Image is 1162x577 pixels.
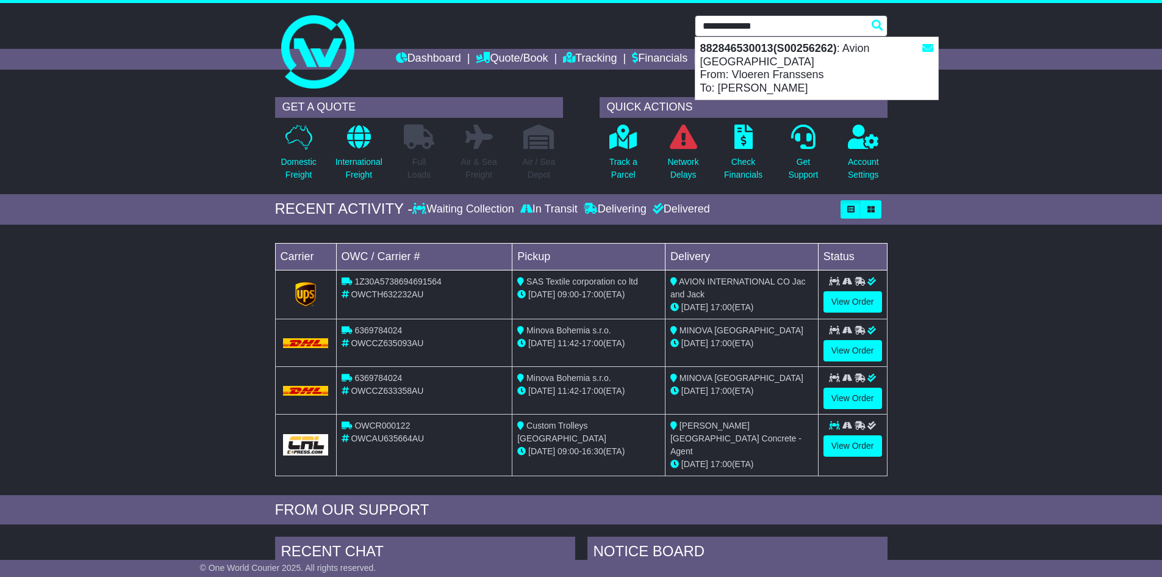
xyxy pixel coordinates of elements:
[711,459,732,469] span: 17:00
[563,49,617,70] a: Tracking
[283,338,329,348] img: DHL.png
[600,97,888,118] div: QUICK ACTIONS
[558,446,579,456] span: 09:00
[609,156,637,181] p: Track a Parcel
[354,325,402,335] span: 6369784024
[528,338,555,348] span: [DATE]
[275,200,413,218] div: RECENT ACTIVITY -
[351,338,423,348] span: OWCCZ635093AU
[283,434,329,455] img: GetCarrierServiceLogo
[665,243,818,270] td: Delivery
[680,373,803,383] span: MINOVA [GEOGRAPHIC_DATA]
[670,337,813,350] div: (ETA)
[517,337,660,350] div: - (ETA)
[275,243,336,270] td: Carrier
[582,338,603,348] span: 17:00
[354,421,410,430] span: OWCR000122
[461,156,497,181] p: Air & Sea Freight
[632,49,687,70] a: Financials
[711,338,732,348] span: 17:00
[700,42,837,54] strong: 882846530013(S00256262)
[295,282,316,307] img: GetCarrierServiceLogo
[695,37,938,100] div: : Avion [GEOGRAPHIC_DATA] From: Vloeren Franssens To: [PERSON_NAME]
[681,338,708,348] span: [DATE]
[523,156,556,181] p: Air / Sea Depot
[847,124,880,188] a: AccountSettings
[412,203,517,216] div: Waiting Collection
[354,373,402,383] span: 6369784024
[681,302,708,312] span: [DATE]
[582,386,603,396] span: 17:00
[526,277,638,286] span: SAS Textile corporation co ltd
[667,156,698,181] p: Network Delays
[582,289,603,299] span: 17:00
[558,289,579,299] span: 09:00
[528,386,555,396] span: [DATE]
[724,156,762,181] p: Check Financials
[336,243,512,270] td: OWC / Carrier #
[528,446,555,456] span: [DATE]
[787,124,819,188] a: GetSupport
[404,156,434,181] p: Full Loads
[667,124,699,188] a: NetworkDelays
[526,373,611,383] span: Minova Bohemia s.r.o.
[587,537,888,570] div: NOTICE BOARD
[609,124,638,188] a: Track aParcel
[670,421,802,456] span: [PERSON_NAME] [GEOGRAPHIC_DATA] Concrete - Agent
[517,288,660,301] div: - (ETA)
[723,124,763,188] a: CheckFinancials
[558,386,579,396] span: 11:42
[711,302,732,312] span: 17:00
[650,203,710,216] div: Delivered
[581,203,650,216] div: Delivering
[823,291,882,313] a: View Order
[281,156,316,181] p: Domestic Freight
[283,386,329,396] img: DHL.png
[818,243,887,270] td: Status
[335,124,383,188] a: InternationalFreight
[517,445,660,458] div: - (ETA)
[670,385,813,397] div: (ETA)
[681,459,708,469] span: [DATE]
[670,277,806,299] span: AVION INTERNATIONAL CO Jac and Jack
[517,203,581,216] div: In Transit
[526,325,611,335] span: Minova Bohemia s.r.o.
[396,49,461,70] a: Dashboard
[670,301,813,314] div: (ETA)
[558,338,579,348] span: 11:42
[351,289,423,299] span: OWCTH632232AU
[335,156,382,181] p: International Freight
[528,289,555,299] span: [DATE]
[517,385,660,397] div: - (ETA)
[351,434,424,443] span: OWCAU635664AU
[670,458,813,471] div: (ETA)
[275,501,888,519] div: FROM OUR SUPPORT
[476,49,548,70] a: Quote/Book
[275,97,563,118] div: GET A QUOTE
[351,386,423,396] span: OWCCZ633358AU
[711,386,732,396] span: 17:00
[517,421,606,443] span: Custom Trolleys [GEOGRAPHIC_DATA]
[823,435,882,457] a: View Order
[280,124,317,188] a: DomesticFreight
[681,386,708,396] span: [DATE]
[788,156,818,181] p: Get Support
[823,340,882,361] a: View Order
[512,243,665,270] td: Pickup
[848,156,879,181] p: Account Settings
[823,388,882,409] a: View Order
[582,446,603,456] span: 16:30
[275,537,575,570] div: RECENT CHAT
[200,563,376,573] span: © One World Courier 2025. All rights reserved.
[680,325,803,335] span: MINOVA [GEOGRAPHIC_DATA]
[354,277,441,286] span: 1Z30A5738694691564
